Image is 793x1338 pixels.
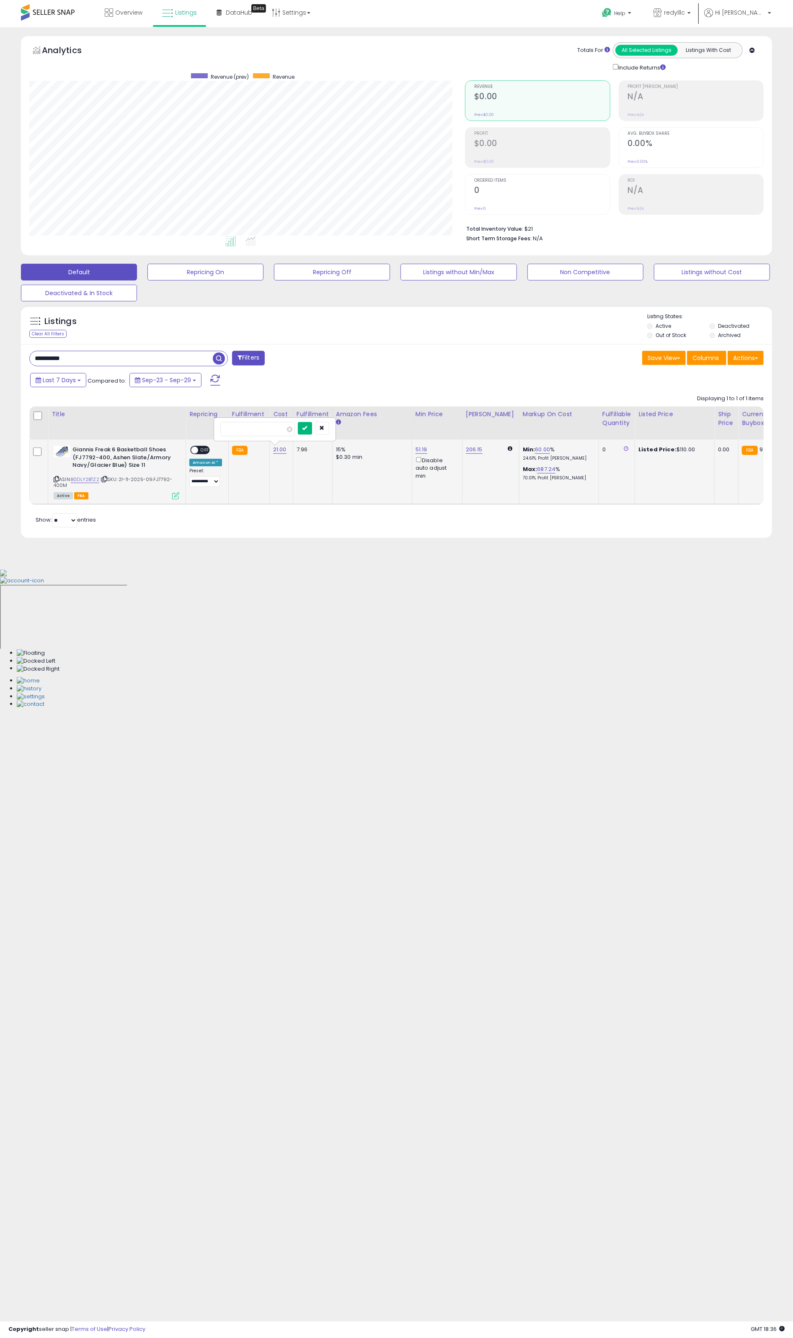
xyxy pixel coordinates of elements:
p: Listing States: [647,313,772,321]
div: ASIN: [54,446,179,499]
a: 687.24 [537,465,555,473]
span: N/A [533,234,543,242]
img: Contact [17,700,44,708]
h2: $0.00 [474,92,610,103]
small: Prev: 0.00% [628,159,648,164]
button: Repricing On [147,264,263,280]
small: Prev: N/A [628,206,644,211]
b: Min: [523,445,535,453]
span: Revenue [273,73,294,80]
div: 7.96 [297,446,326,453]
label: Out of Stock [656,332,686,339]
div: Fulfillable Quantity [602,410,631,427]
img: Docked Left [17,657,55,665]
span: DataHub [226,8,252,17]
span: Show: entries [36,516,96,524]
div: [PERSON_NAME] [466,410,516,419]
span: 93.95 [760,445,775,453]
span: Profit [PERSON_NAME] [628,85,763,89]
a: 51.19 [416,445,427,454]
img: History [17,685,41,693]
b: Max: [523,465,537,473]
h2: 0.00% [628,139,763,150]
button: Repricing Off [274,264,390,280]
small: Prev: N/A [628,112,644,117]
div: Preset: [189,468,222,487]
div: 15% [336,446,406,453]
span: Ordered Items [474,178,610,183]
div: Clear All Filters [29,330,67,338]
div: Displaying 1 to 1 of 1 items [697,395,764,403]
h2: 0 [474,185,610,197]
div: $0.30 min [336,453,406,461]
img: Floating [17,649,45,657]
small: Prev: $0.00 [474,112,494,117]
img: 41JEXUojw5L._SL40_.jpg [54,446,70,457]
span: Overview [115,8,142,17]
div: $110.00 [638,446,708,453]
div: Amazon Fees [336,410,408,419]
span: FBA [74,492,88,499]
label: Active [656,322,671,329]
div: Tooltip anchor [251,4,266,13]
b: Total Inventory Value: [466,225,523,232]
small: Prev: $0.00 [474,159,494,164]
span: All listings currently available for purchase on Amazon [54,492,73,499]
button: Columns [687,351,726,365]
button: Sep-23 - Sep-29 [129,373,201,387]
div: Disable auto adjust min [416,455,456,480]
div: Ship Price [718,410,735,427]
div: Current Buybox Price [742,410,785,427]
button: Last 7 Days [30,373,86,387]
a: Help [595,1,640,27]
span: Listings [175,8,197,17]
span: Avg. Buybox Share [628,131,763,136]
li: $21 [466,223,757,233]
span: OFF [198,447,212,454]
div: Include Returns [607,62,676,72]
span: Revenue (prev) [211,73,249,80]
button: Listings without Cost [654,264,770,280]
button: Listings without Min/Max [400,264,517,280]
span: Columns [692,354,719,362]
div: % [523,466,592,481]
button: All Selected Listings [615,45,678,56]
div: Cost [273,410,289,419]
div: Fulfillment [232,410,266,419]
a: 60.00 [535,445,550,454]
span: Sep-23 - Sep-29 [142,376,191,384]
div: Totals For [577,46,610,54]
button: Default [21,264,137,280]
div: 0 [602,446,628,453]
span: ROI [628,178,763,183]
div: Amazon AI * [189,459,222,466]
span: Last 7 Days [43,376,76,384]
i: Get Help [602,8,612,18]
img: Settings [17,693,45,701]
button: Filters [232,351,265,365]
small: Prev: 0 [474,206,486,211]
div: Repricing [189,410,225,419]
div: 0.00 [718,446,732,453]
b: Listed Price: [638,445,677,453]
label: Archived [718,332,741,339]
span: Help [614,10,625,17]
h5: Analytics [42,44,98,58]
b: Giannis Freak 6 Basketball Shoes (FJ7792-400, Ashen Slate/Armory Navy/Glacier Blue) Size 11 [72,446,174,471]
div: Min Price [416,410,459,419]
small: FBA [232,446,248,455]
button: Save View [642,351,686,365]
button: Deactivated & In Stock [21,285,137,301]
span: Profit [474,131,610,136]
a: 21.00 [273,445,287,454]
button: Non Competitive [527,264,643,280]
h2: N/A [628,92,763,103]
h5: Listings [44,316,77,327]
h2: $0.00 [474,139,610,150]
label: Deactivated [718,322,749,329]
a: Hi [PERSON_NAME] [704,8,771,27]
div: Fulfillment Cost [297,410,329,427]
th: The percentage added to the cost of goods (COGS) that forms the calculator for Min & Max prices. [519,407,599,440]
span: Compared to: [88,377,126,385]
h2: N/A [628,185,763,197]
